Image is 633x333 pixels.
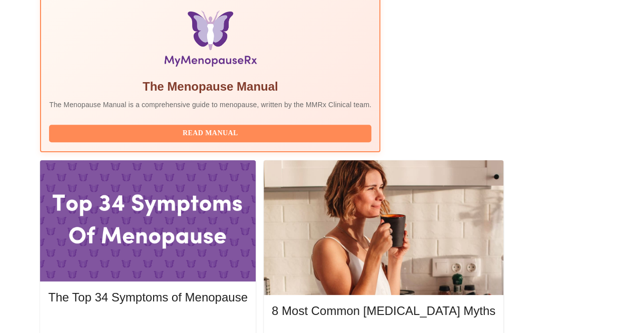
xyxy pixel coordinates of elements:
[48,314,247,332] button: Read More
[49,100,371,110] p: The Menopause Manual is a comprehensive guide to menopause, written by the MMRx Clinical team.
[49,79,371,95] h5: The Menopause Manual
[272,303,495,319] h5: 8 Most Common [MEDICAL_DATA] Myths
[59,127,361,140] span: Read Manual
[48,318,250,326] a: Read More
[101,11,320,71] img: Menopause Manual
[49,128,374,137] a: Read Manual
[58,317,237,329] span: Read More
[48,289,247,305] h5: The Top 34 Symptoms of Menopause
[49,125,371,142] button: Read Manual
